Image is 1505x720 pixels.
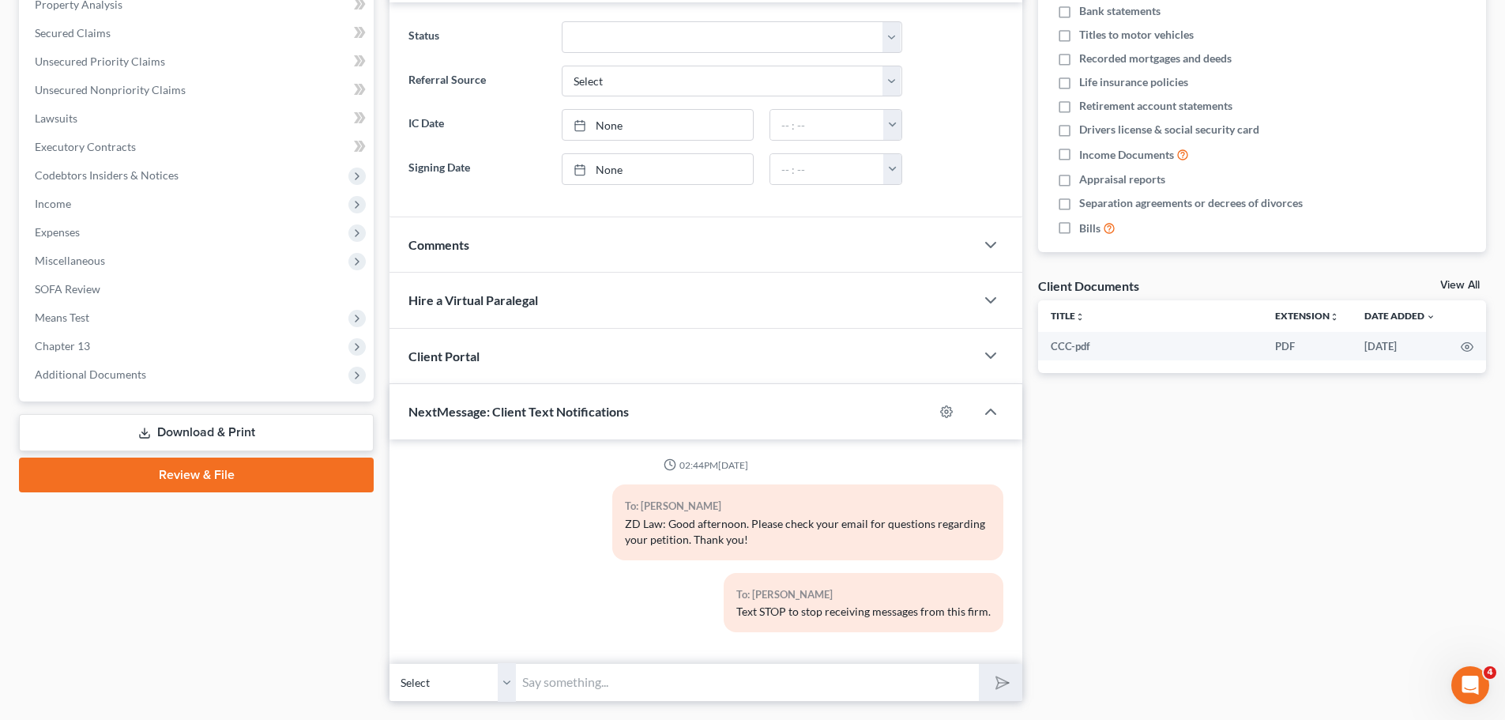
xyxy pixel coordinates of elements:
td: [DATE] [1352,332,1448,360]
a: View All [1440,280,1480,291]
label: Referral Source [401,66,553,97]
span: Titles to motor vehicles [1079,27,1194,43]
span: Secured Claims [35,26,111,40]
a: Executory Contracts [22,133,374,161]
span: Bills [1079,221,1101,236]
span: Unsecured Priority Claims [35,55,165,68]
span: Drivers license & social security card [1079,122,1259,138]
span: Life insurance policies [1079,74,1188,90]
a: Unsecured Priority Claims [22,47,374,76]
a: Secured Claims [22,19,374,47]
i: expand_more [1426,312,1435,322]
span: SOFA Review [35,282,100,296]
div: 02:44PM[DATE] [408,458,1003,472]
i: unfold_more [1330,312,1339,322]
a: Download & Print [19,414,374,451]
span: Income Documents [1079,147,1174,163]
span: Appraisal reports [1079,172,1165,187]
label: Signing Date [401,153,553,185]
span: Recorded mortgages and deeds [1079,51,1232,66]
label: IC Date [401,109,553,141]
a: Review & File [19,458,374,492]
td: CCC-pdf [1038,332,1262,360]
span: Executory Contracts [35,140,136,153]
input: -- : -- [770,154,884,184]
div: To: [PERSON_NAME] [736,586,991,604]
td: PDF [1262,332,1352,360]
a: Date Added expand_more [1364,310,1435,322]
div: Client Documents [1038,277,1139,294]
span: Chapter 13 [35,339,90,352]
span: Retirement account statements [1079,98,1232,114]
span: Income [35,197,71,210]
span: Hire a Virtual Paralegal [408,292,538,307]
iframe: Intercom live chat [1451,666,1489,704]
label: Status [401,21,553,53]
span: Codebtors Insiders & Notices [35,168,179,182]
a: None [562,110,753,140]
span: 4 [1484,666,1496,679]
a: SOFA Review [22,275,374,303]
span: Bank statements [1079,3,1161,19]
span: Comments [408,237,469,252]
i: unfold_more [1075,312,1085,322]
span: NextMessage: Client Text Notifications [408,404,629,419]
a: None [562,154,753,184]
a: Lawsuits [22,104,374,133]
span: Expenses [35,225,80,239]
span: Additional Documents [35,368,146,381]
a: Titleunfold_more [1051,310,1085,322]
a: Extensionunfold_more [1275,310,1339,322]
span: Miscellaneous [35,254,105,267]
div: Text STOP to stop receiving messages from this firm. [736,604,991,620]
a: Unsecured Nonpriority Claims [22,76,374,104]
div: ZD Law: Good afternoon. Please check your email for questions regarding your petition. Thank you! [625,516,991,548]
span: Separation agreements or decrees of divorces [1079,195,1303,211]
span: Means Test [35,311,89,324]
span: Unsecured Nonpriority Claims [35,83,186,96]
span: Lawsuits [35,111,77,125]
input: -- : -- [770,110,884,140]
span: Client Portal [408,349,480,364]
input: Say something... [516,663,979,702]
div: To: [PERSON_NAME] [625,497,991,515]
